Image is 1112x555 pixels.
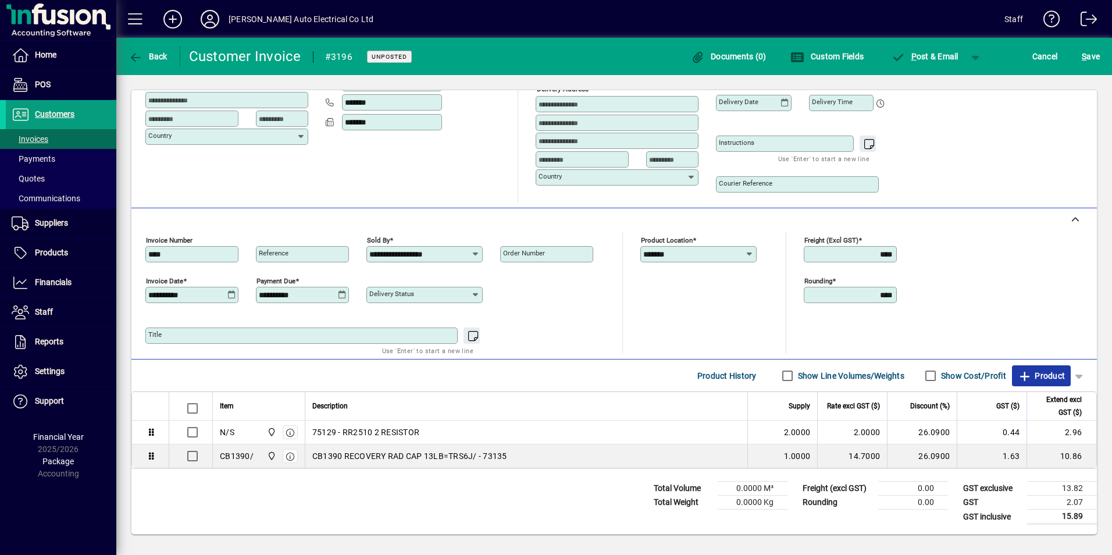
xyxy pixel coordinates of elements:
mat-label: Payment due [256,277,295,285]
a: Logout [1072,2,1097,40]
span: Unposted [372,53,407,61]
mat-label: Title [148,330,162,339]
button: Save [1079,46,1103,67]
mat-hint: Use 'Enter' to start a new line [382,344,473,357]
app-page-header-button: Back [116,46,180,67]
span: Item [220,400,234,412]
td: GST exclusive [957,482,1027,496]
span: Cancel [1032,47,1058,66]
span: Central [264,426,277,439]
td: Freight (excl GST) [797,482,878,496]
button: Product [1012,365,1071,386]
mat-label: Order number [503,249,545,257]
span: ost & Email [891,52,958,61]
td: 0.44 [957,421,1027,444]
td: 15.89 [1027,510,1097,524]
mat-label: Freight (excl GST) [804,236,858,244]
button: Custom Fields [787,46,867,67]
div: Staff [1004,10,1023,29]
a: Knowledge Base [1035,2,1060,40]
span: Home [35,50,56,59]
span: Products [35,248,68,257]
mat-label: Courier Reference [719,179,772,187]
a: Support [6,387,116,416]
td: 26.0900 [887,421,957,444]
td: 0.00 [878,482,948,496]
span: 2.0000 [784,426,811,438]
span: Supply [789,400,810,412]
span: ave [1082,47,1100,66]
a: Financials [6,268,116,297]
td: 13.82 [1027,482,1097,496]
td: 2.96 [1027,421,1096,444]
span: Financial Year [33,432,84,442]
mat-hint: Use 'Enter' to start a new line [778,152,869,165]
span: Product [1018,367,1065,385]
span: Extend excl GST ($) [1034,393,1082,419]
button: Cancel [1029,46,1061,67]
mat-label: Country [148,131,172,140]
span: Suppliers [35,218,68,227]
a: Suppliers [6,209,116,238]
span: Customers [35,109,74,119]
mat-label: Country [539,172,562,180]
span: Rate excl GST ($) [827,400,880,412]
span: 1.0000 [784,450,811,462]
span: Staff [35,307,53,316]
mat-label: Invoice date [146,277,183,285]
td: 10.86 [1027,444,1096,468]
button: Documents (0) [688,46,769,67]
td: Total Volume [648,482,718,496]
span: Payments [12,154,55,163]
mat-label: Delivery status [369,290,414,298]
span: Documents (0) [691,52,767,61]
td: 0.00 [878,496,948,510]
a: Reports [6,328,116,357]
span: GST ($) [996,400,1020,412]
mat-label: Delivery date [719,98,758,106]
span: Reports [35,337,63,346]
button: Product History [693,365,761,386]
span: Discount (%) [910,400,950,412]
span: Financials [35,277,72,287]
span: Settings [35,367,65,376]
div: N/S [220,426,234,438]
mat-label: Sold by [367,236,390,244]
mat-label: Rounding [804,277,832,285]
span: Description [312,400,348,412]
td: Total Weight [648,496,718,510]
div: 2.0000 [825,426,880,438]
button: Post & Email [885,46,964,67]
div: Customer Invoice [189,47,301,66]
a: Home [6,41,116,70]
td: GST [957,496,1027,510]
a: Communications [6,188,116,208]
span: POS [35,80,51,89]
a: POS [6,70,116,99]
span: Back [129,52,167,61]
button: Add [154,9,191,30]
span: Quotes [12,174,45,183]
span: Custom Fields [790,52,864,61]
mat-label: Reference [259,249,288,257]
td: 0.0000 Kg [718,496,787,510]
td: 26.0900 [887,444,957,468]
mat-label: Invoice number [146,236,193,244]
a: Products [6,239,116,268]
div: CB1390/ [220,450,254,462]
span: Invoices [12,134,48,144]
mat-label: Instructions [719,138,754,147]
div: #3196 [325,48,352,66]
div: 14.7000 [825,450,880,462]
mat-label: Delivery time [812,98,853,106]
span: CB1390 RECOVERY RAD CAP 13LB=TRS6J/ - 73135 [312,450,507,462]
a: Settings [6,357,116,386]
a: Quotes [6,169,116,188]
div: [PERSON_NAME] Auto Electrical Co Ltd [229,10,373,29]
a: Staff [6,298,116,327]
button: Back [126,46,170,67]
td: GST inclusive [957,510,1027,524]
a: Payments [6,149,116,169]
a: Invoices [6,129,116,149]
button: Profile [191,9,229,30]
